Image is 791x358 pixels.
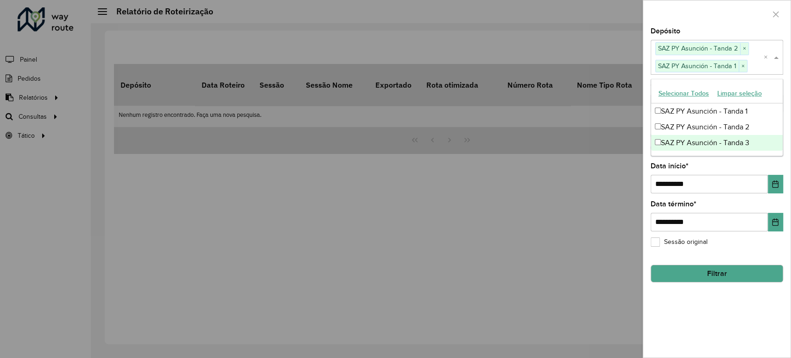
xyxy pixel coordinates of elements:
[651,198,696,210] label: Data término
[651,135,783,151] div: SAZ PY Asunción - Tanda 3
[768,175,783,193] button: Choose Date
[651,237,708,247] label: Sessão original
[651,160,689,172] label: Data início
[651,103,783,119] div: SAZ PY Asunción - Tanda 1
[651,265,783,282] button: Filtrar
[768,213,783,231] button: Choose Date
[656,60,739,71] span: SAZ PY Asunción - Tanda 1
[656,43,740,54] span: SAZ PY Asunción - Tanda 2
[651,119,783,135] div: SAZ PY Asunción - Tanda 2
[651,26,680,37] label: Depósito
[651,79,783,156] ng-dropdown-panel: Options list
[740,43,748,54] span: ×
[739,61,747,72] span: ×
[654,86,713,101] button: Selecionar Todos
[713,86,766,101] button: Limpar seleção
[764,52,772,63] span: Clear all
